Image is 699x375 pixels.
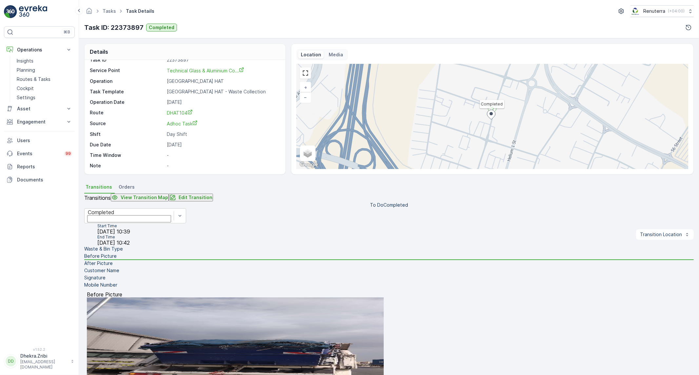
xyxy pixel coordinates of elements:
[167,88,279,95] p: [GEOGRAPHIC_DATA] HAT - Waste Collection
[6,356,16,366] div: DD
[14,93,75,102] a: Settings
[20,359,68,370] p: [EMAIL_ADDRESS][DOMAIN_NAME]
[631,8,641,15] img: Screenshot_2024-07-26_at_13.33.01.png
[20,353,68,359] p: Dhekra.Zribi
[90,162,164,169] p: Note
[17,105,62,112] p: Asset
[119,184,135,190] span: Orders
[167,78,279,84] p: [GEOGRAPHIC_DATA] HAT
[90,67,164,74] p: Service Point
[97,239,130,246] span: [DATE] 10:42
[167,99,279,105] p: [DATE]
[301,51,321,58] p: Location
[17,58,33,64] p: Insights
[4,347,75,351] span: v 1.52.2
[84,267,119,274] p: Customer Name
[301,146,315,160] a: Layers
[301,68,310,78] a: View Fullscreen
[17,76,50,83] p: Routes & Tasks
[149,24,174,31] p: Completed
[643,8,665,14] p: Renuterra
[167,57,279,63] p: 22373897
[86,10,93,15] a: Homepage
[4,353,75,370] button: DDDhekra.Zribi[EMAIL_ADDRESS][DOMAIN_NAME]
[97,234,130,240] p: End Time
[90,78,164,84] p: Operation
[84,23,144,32] p: Task ID: 22373897
[370,202,383,208] p: To Do
[298,160,320,169] img: Google
[14,56,75,66] a: Insights
[103,8,116,14] a: Tasks
[88,209,170,215] div: Completed
[301,83,310,92] a: Zoom In
[17,163,72,170] p: Reports
[17,85,34,92] p: Cockpit
[111,194,169,201] button: View Transition Map
[90,57,164,63] p: Task ID
[4,43,75,56] button: Operations
[167,109,279,116] a: DHAT104
[636,229,694,240] button: Transition Location
[383,202,408,208] p: Completed
[14,66,75,75] a: Planning
[125,8,156,14] span: Task Details
[90,99,164,105] p: Operation Date
[90,131,164,138] p: Shift
[90,109,164,116] p: Route
[4,173,75,186] a: Documents
[19,5,47,18] img: logo_light-DOdMpM7g.png
[4,134,75,147] a: Users
[304,84,307,90] span: +
[17,47,62,53] p: Operations
[17,67,35,73] p: Planning
[17,119,62,125] p: Engagement
[167,120,279,127] a: Adhoc Task
[66,151,71,156] p: 99
[14,84,75,93] a: Cockpit
[84,246,123,252] p: Waste & Bin Type
[84,195,111,201] p: Transitions
[86,184,112,190] span: Transitions
[90,48,108,56] p: Details
[167,131,279,138] p: Day Shift
[90,152,164,159] p: Time Window
[14,75,75,84] a: Routes & Tasks
[329,51,343,58] p: Media
[97,223,130,229] p: Start Time
[97,228,130,235] span: [DATE] 10:39
[84,260,113,267] p: After Picture
[298,160,320,169] a: Open this area in Google Maps (opens a new window)
[17,177,72,183] p: Documents
[64,29,70,35] p: ⌘B
[90,88,164,95] p: Task Template
[167,121,198,126] span: Adhoc Task
[17,94,35,101] p: Settings
[4,5,17,18] img: logo
[167,67,244,74] a: Technical Glass & Aluminium Co...
[668,9,685,14] p: ( +04:00 )
[167,152,279,159] p: -
[90,120,164,127] p: Source
[87,291,384,297] p: Before Picture
[167,68,244,73] span: Technical Glass & Aluminium Co...
[167,162,279,169] p: -
[17,137,72,144] p: Users
[146,24,177,31] button: Completed
[4,115,75,128] button: Engagement
[179,194,212,201] p: Edit Transition
[167,110,193,116] span: DHAT104
[17,150,60,157] p: Events
[4,147,75,160] a: Events99
[4,102,75,115] button: Asset
[84,274,106,281] p: Signature
[90,141,164,148] p: Due Date
[304,94,307,100] span: −
[631,5,694,17] button: Renuterra(+04:00)
[84,253,117,259] p: Before Picture
[169,194,213,201] button: Edit Transition
[167,141,279,148] p: [DATE]
[640,231,682,238] p: Transition Location
[301,92,310,102] a: Zoom Out
[121,194,168,201] p: View Transition Map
